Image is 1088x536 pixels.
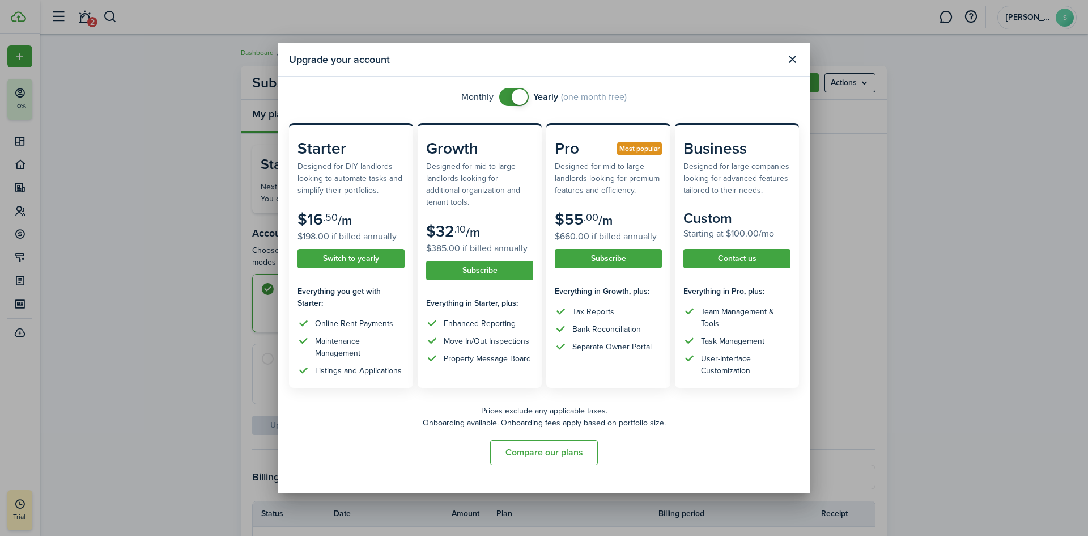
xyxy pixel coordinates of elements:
[683,137,790,161] subscription-pricing-card-title: Business
[426,261,533,280] button: Subscribe
[572,341,652,353] div: Separate Owner Portal
[683,161,790,196] subscription-pricing-card-description: Designed for large companies looking for advanced features tailored to their needs.
[701,306,790,330] div: Team Management & Tools
[555,285,662,297] subscription-pricing-card-features-title: Everything in Growth, plus:
[444,353,531,365] div: Property Message Board
[426,242,533,255] subscription-pricing-card-price-annual: $385.00 if billed annually
[572,306,614,318] div: Tax Reports
[426,161,533,208] subscription-pricing-card-description: Designed for mid-to-large landlords looking for additional organization and tenant tools.
[454,222,466,237] subscription-pricing-card-price-cents: .10
[323,210,338,225] subscription-pricing-card-price-cents: .50
[572,323,641,335] div: Bank Reconciliation
[584,210,598,225] subscription-pricing-card-price-cents: .00
[426,137,533,161] subscription-pricing-card-title: Growth
[461,90,494,104] span: Monthly
[555,230,662,243] subscription-pricing-card-price-annual: $660.00 if billed annually
[297,137,405,161] subscription-pricing-card-title: Starter
[683,249,790,268] button: Contact us
[683,227,790,240] subscription-pricing-card-price-annual: Starting at $100.00/mo
[555,208,584,231] subscription-pricing-card-price-amount: $55
[315,365,402,377] div: Listings and Applications
[490,440,598,465] button: Compare our plans
[444,335,529,347] div: Move In/Out Inspections
[315,335,405,359] div: Maintenance Management
[289,48,780,70] modal-title: Upgrade your account
[426,297,533,309] subscription-pricing-card-features-title: Everything in Starter, plus:
[555,161,662,196] subscription-pricing-card-description: Designed for mid-to-large landlords looking for premium features and efficiency.
[444,318,516,330] div: Enhanced Reporting
[315,318,393,330] div: Online Rent Payments
[683,208,732,229] subscription-pricing-card-price-amount: Custom
[297,230,405,243] subscription-pricing-card-price-annual: $198.00 if billed annually
[297,161,405,196] subscription-pricing-card-description: Designed for DIY landlords looking to automate tasks and simplify their portfolios.
[289,405,799,429] p: Prices exclude any applicable taxes. Onboarding available. Onboarding fees apply based on portfol...
[466,223,480,242] subscription-pricing-card-price-period: /m
[701,335,764,347] div: Task Management
[783,50,802,69] button: Close modal
[338,211,352,230] subscription-pricing-card-price-period: /m
[598,211,613,230] subscription-pricing-card-price-period: /m
[683,285,790,297] subscription-pricing-card-features-title: Everything in Pro, plus:
[555,137,662,161] subscription-pricing-card-title: Pro
[426,220,454,243] subscription-pricing-card-price-amount: $32
[555,249,662,268] button: Subscribe
[297,208,323,231] subscription-pricing-card-price-amount: $16
[297,285,405,309] subscription-pricing-card-features-title: Everything you get with Starter:
[619,144,660,154] span: Most popular
[297,249,405,268] button: Switch to yearly
[701,353,790,377] div: User-Interface Customization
